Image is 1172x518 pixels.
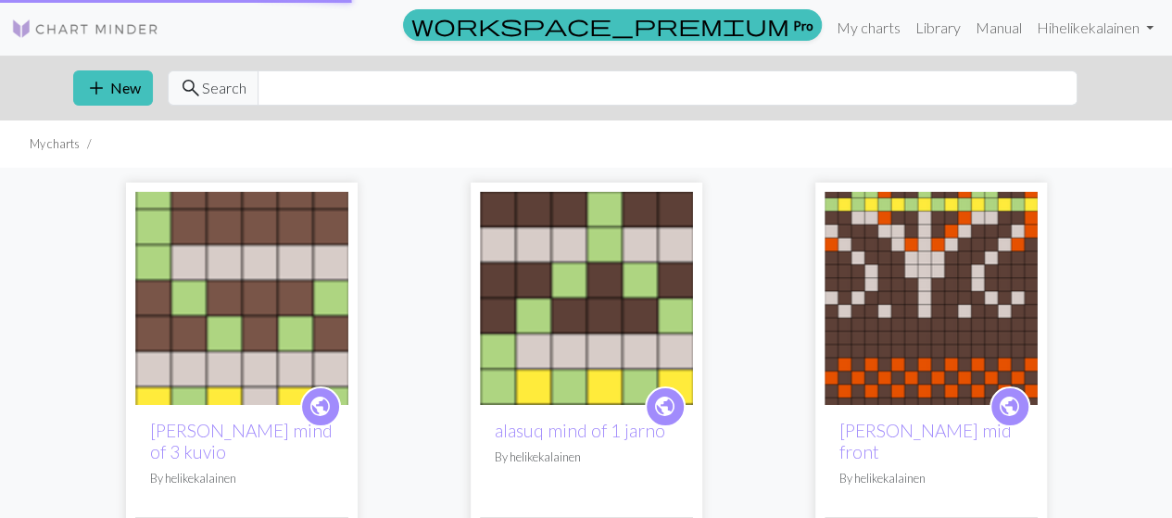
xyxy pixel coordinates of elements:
span: public [309,392,332,421]
span: public [998,392,1021,421]
a: public [989,386,1030,427]
li: My charts [30,135,80,153]
a: Pro [403,9,822,41]
a: alasuq jarno mind of 3 kuvio [135,287,348,305]
span: search [180,75,202,101]
i: public [998,388,1021,425]
span: workspace_premium [411,12,789,38]
a: Hihelikekalainen [1029,9,1161,46]
a: alasuq mind of 1 jarno [480,287,693,305]
a: Library [908,9,968,46]
a: public [645,386,686,427]
a: [PERSON_NAME] mind of 3 kuvio [150,420,333,462]
i: public [653,388,676,425]
button: New [73,70,153,106]
span: add [85,75,107,101]
a: public [300,386,341,427]
a: [PERSON_NAME] mid front [839,420,1012,462]
img: alasuq jarno mind of 3 kuvio [135,192,348,405]
span: public [653,392,676,421]
a: Manual [968,9,1029,46]
span: Search [202,77,246,99]
p: By helikekalainen [839,470,1023,487]
p: By helikekalainen [495,449,678,466]
img: Logo [11,18,159,40]
a: ALASUQ JARNO mid front [825,287,1038,305]
a: alasuq mind of 1 jarno [495,420,665,441]
p: By helikekalainen [150,470,334,487]
img: ALASUQ JARNO mid front [825,192,1038,405]
i: public [309,388,332,425]
a: My charts [829,9,908,46]
img: alasuq mind of 1 jarno [480,192,693,405]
